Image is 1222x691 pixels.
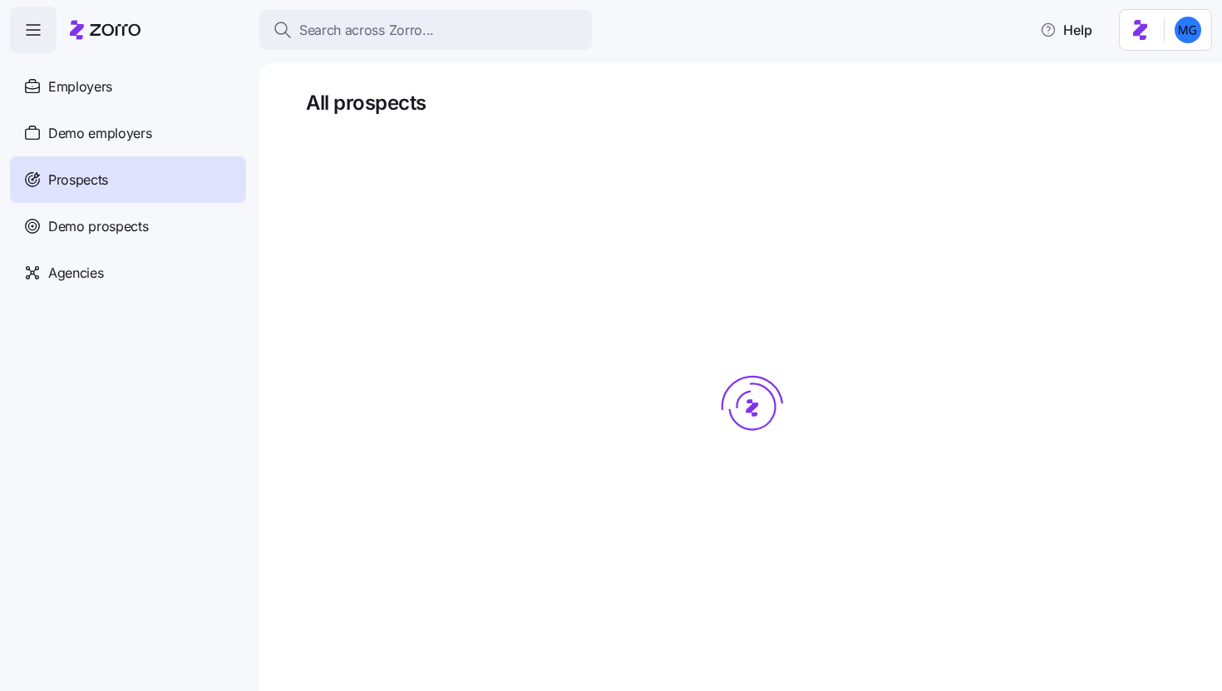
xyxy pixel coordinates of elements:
[259,10,592,50] button: Search across Zorro...
[48,216,149,237] span: Demo prospects
[299,20,434,41] span: Search across Zorro...
[1027,13,1106,47] button: Help
[10,110,246,156] a: Demo employers
[10,156,246,203] a: Prospects
[10,63,246,110] a: Employers
[10,203,246,249] a: Demo prospects
[48,263,103,284] span: Agencies
[1040,20,1092,40] span: Help
[10,249,246,296] a: Agencies
[1175,17,1201,43] img: 61c362f0e1d336c60eacb74ec9823875
[48,170,108,190] span: Prospects
[48,77,112,97] span: Employers
[48,123,152,144] span: Demo employers
[306,90,1199,116] h1: All prospects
